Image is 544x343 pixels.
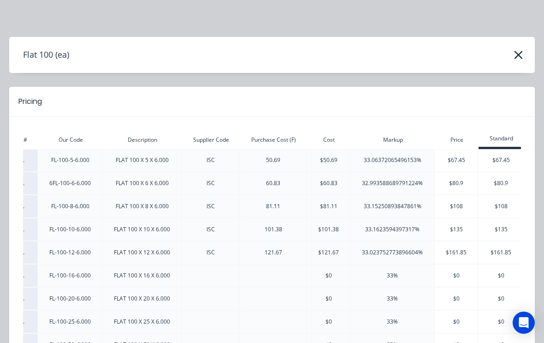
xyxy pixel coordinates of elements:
div: 101.38 [240,225,306,234]
div: FLAT 100 X 25 X 6.000 [103,318,181,326]
div: Markup [351,136,435,144]
div: ISC [182,202,239,211]
div: FL-100-20-6.000 [38,295,102,303]
div: $101.38 [307,225,350,234]
div: $80.9 [435,179,478,187]
div: 32.993588689791224% [351,179,434,187]
div: FL-100-10-6.000 [38,225,102,234]
div: FL-100-16-6.000 [38,271,102,280]
div: $161.85 [435,248,478,257]
h4: Flat 100 (ea) [9,46,69,64]
div: FLAT 100 X 16 X 6.000 [103,271,181,280]
div: 33.023752773896604% [351,248,434,257]
div: FLAT 100 X 20 X 6.000 [103,295,181,303]
div: Open Intercom Messenger [513,312,535,334]
div: Pricing [18,96,42,107]
div: 81.11 [240,202,306,211]
div: 33% [351,271,434,280]
div: 121.67 [240,248,306,257]
div: ISC [182,225,239,234]
div: ISC [182,156,239,164]
div: FL-100-12-6.000 [38,248,102,257]
div: 33.15250893847861% [351,202,434,211]
div: $108 [479,202,523,211]
div: $50.69 [307,156,350,164]
div: $0 [479,295,523,303]
div: 50.69 [240,156,306,164]
div: $108 [435,202,478,211]
div: $0 [435,318,478,326]
div: $67.45 [479,156,523,164]
div: 60.83 [240,179,306,187]
div: $80.9 [479,179,523,187]
div: 33% [351,318,434,326]
div: Description [103,136,182,144]
div: FLAT 100 X 12 X 6.000 [103,248,181,257]
div: Standard [479,134,524,143]
div: FLAT 100 X 6 X 6.000 [103,179,181,187]
div: $161.85 [479,248,523,257]
div: Our Code [38,136,103,144]
div: $0 [435,295,478,303]
div: $60.83 [307,179,350,187]
div: $0 [307,295,350,303]
div: $67.45 [435,156,478,164]
div: FLAT 100 X 5 X 6.000 [103,156,181,164]
div: $81.11 [307,202,350,211]
div: 33% [351,295,434,303]
div: FL-100-25-6.000 [38,318,102,326]
div: $135 [435,225,478,234]
div: $0 [479,318,523,326]
div: $0 [307,271,350,280]
div: ISC [182,248,239,257]
div: FL-100-5-6.000 [38,156,102,164]
div: $0 [479,271,523,280]
div: $0 [307,318,350,326]
div: Cost [307,136,351,144]
div: 33.1623594397317% [351,225,434,234]
div: Purchase Cost (F) [240,136,307,144]
div: FLAT 100 X 10 X 6.000 [103,225,181,234]
div: $0 [435,271,478,280]
div: ISC [182,179,239,187]
div: Supplier Code [182,136,240,144]
div: 33.06372065496153% [351,156,434,164]
div: $121.67 [307,248,350,257]
div: Price [435,136,479,144]
div: 6FL-100-6-6.000 [38,179,102,187]
div: FLAT 100 X 8 X 6.000 [103,202,181,211]
div: $135 [479,225,523,234]
div: FL-100-8-6.000 [38,202,102,211]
